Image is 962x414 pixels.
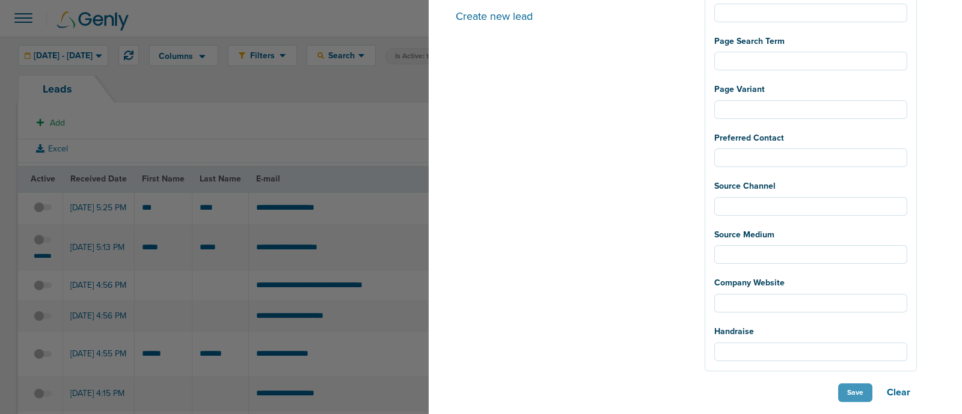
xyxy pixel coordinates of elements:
button: Clear [877,383,920,402]
label: Company Website [714,277,785,289]
label: Source Channel [714,180,776,192]
label: Source Medium [714,229,774,241]
button: Save [838,383,872,402]
label: Page Variant [714,84,765,96]
label: Handraise [714,326,754,338]
label: Page Search Term [714,35,785,47]
label: Preferred Contact [714,132,784,144]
